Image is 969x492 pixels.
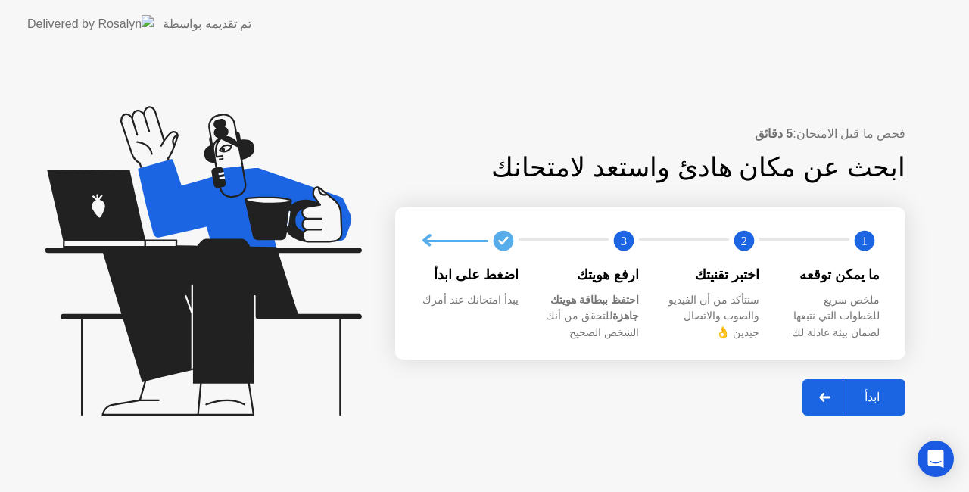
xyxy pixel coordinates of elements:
[422,265,519,285] div: اضغط على ابدأ
[918,441,954,477] div: Open Intercom Messenger
[621,234,627,248] text: 3
[755,127,793,140] b: 5 دقائق
[663,265,759,285] div: اختبر تقنيتك
[741,234,747,248] text: 2
[395,148,905,188] div: ابحث عن مكان هادئ واستعد لامتحانك
[843,390,901,404] div: ابدأ
[663,292,759,341] div: سنتأكد من أن الفيديو والصوت والاتصال جيدين 👌
[784,265,880,285] div: ما يمكن توقعه
[784,292,880,341] div: ملخص سريع للخطوات التي نتبعها لضمان بيئة عادلة لك
[543,292,639,341] div: للتحقق من أنك الشخص الصحيح
[163,15,251,33] div: تم تقديمه بواسطة
[802,379,905,416] button: ابدأ
[27,15,154,33] img: Delivered by Rosalyn
[550,294,639,322] b: احتفظ ببطاقة هويتك جاهزة
[543,265,639,285] div: ارفع هويتك
[862,234,868,248] text: 1
[422,292,519,309] div: يبدأ امتحانك عند أمرك
[395,125,905,143] div: فحص ما قبل الامتحان:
